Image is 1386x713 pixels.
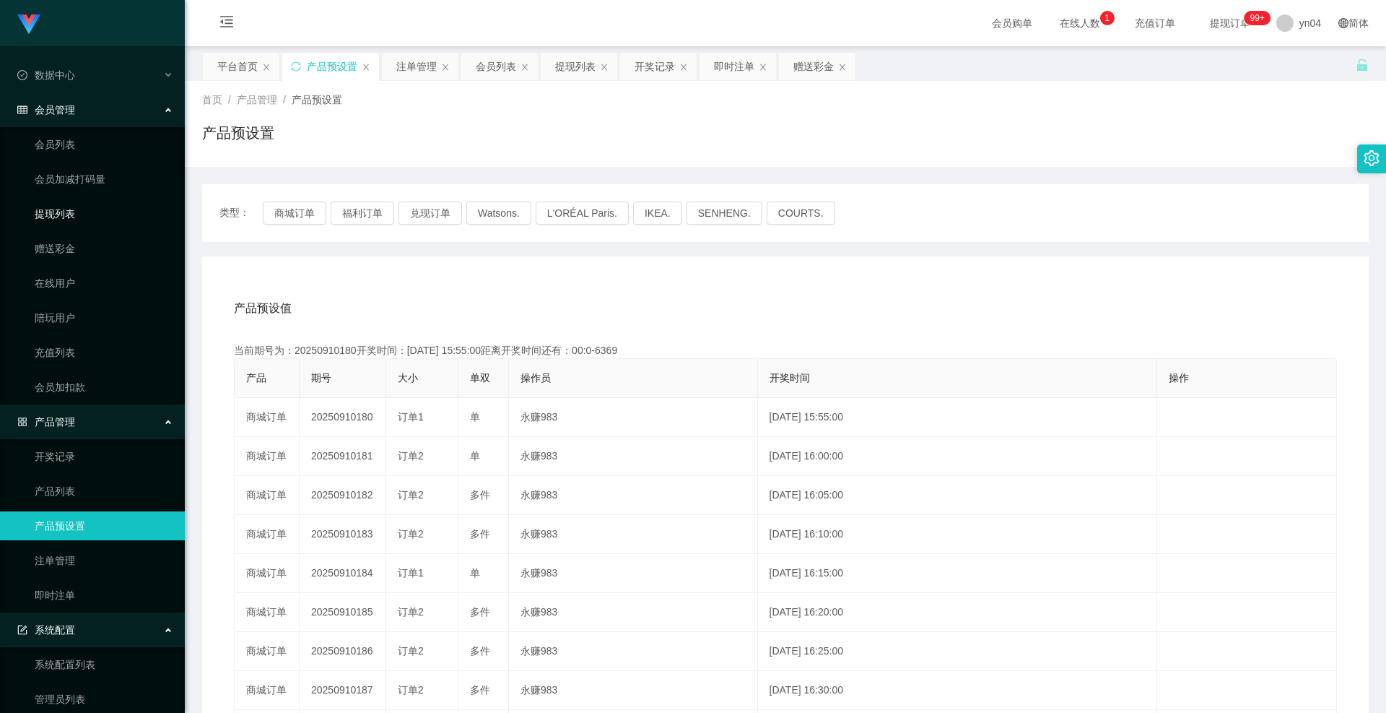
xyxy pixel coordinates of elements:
[509,554,758,593] td: 永赚983
[758,593,1157,632] td: [DATE] 16:20:00
[838,63,847,72] i: 图标: close
[300,671,386,710] td: 20250910187
[235,398,300,437] td: 商城订单
[470,450,480,462] span: 单
[35,130,173,159] a: 会员列表
[635,53,675,80] div: 开奖记录
[35,546,173,575] a: 注单管理
[509,437,758,476] td: 永赚983
[235,554,300,593] td: 商城订单
[291,61,301,72] i: 图标: sync
[1364,150,1380,166] i: 图标: setting
[237,94,277,105] span: 产品管理
[758,515,1157,554] td: [DATE] 16:10:00
[35,477,173,506] a: 产品列表
[679,63,688,72] i: 图标: close
[17,105,27,115] i: 图标: table
[509,476,758,515] td: 永赚983
[398,645,424,657] span: 订单2
[17,417,27,427] i: 图标: appstore-o
[398,567,424,579] span: 订单1
[470,645,490,657] span: 多件
[398,372,418,384] span: 大小
[17,104,75,116] span: 会员管理
[331,202,394,225] button: 福利订单
[398,411,424,423] span: 订单1
[398,606,424,618] span: 订单2
[470,372,490,384] span: 单双
[35,373,173,402] a: 会员加扣款
[219,202,263,225] span: 类型：
[470,489,490,501] span: 多件
[234,343,1337,358] div: 当前期号为：20250910180开奖时间：[DATE] 15:55:00距离开奖时间还有：00:0-6369
[520,63,529,72] i: 图标: close
[35,269,173,298] a: 在线用户
[398,489,424,501] span: 订单2
[509,593,758,632] td: 永赚983
[1244,11,1270,25] sup: 281
[520,372,551,384] span: 操作员
[35,303,173,332] a: 陪玩用户
[470,684,490,696] span: 多件
[35,650,173,679] a: 系统配置列表
[235,515,300,554] td: 商城订单
[300,593,386,632] td: 20250910185
[687,202,762,225] button: SENHENG.
[311,372,331,384] span: 期号
[307,53,357,80] div: 产品预设置
[217,53,258,80] div: 平台首页
[35,511,173,540] a: 产品预设置
[509,398,758,437] td: 永赚983
[362,63,370,72] i: 图标: close
[202,94,222,105] span: 首页
[758,476,1157,515] td: [DATE] 16:05:00
[536,202,629,225] button: L'ORÉAL Paris.
[1104,11,1110,25] p: 1
[758,437,1157,476] td: [DATE] 16:00:00
[202,1,251,47] i: 图标: menu-fold
[758,671,1157,710] td: [DATE] 16:30:00
[758,398,1157,437] td: [DATE] 15:55:00
[300,437,386,476] td: 20250910181
[470,528,490,540] span: 多件
[300,398,386,437] td: 20250910180
[793,53,834,80] div: 赠送彩金
[396,53,437,80] div: 注单管理
[35,165,173,194] a: 会员加减打码量
[202,122,274,144] h1: 产品预设置
[1128,18,1182,28] span: 充值订单
[398,202,462,225] button: 兑现订单
[758,554,1157,593] td: [DATE] 16:15:00
[300,476,386,515] td: 20250910182
[17,625,27,635] i: 图标: form
[466,202,531,225] button: Watsons.
[17,70,27,80] i: 图标: check-circle-o
[767,202,835,225] button: COURTS.
[758,632,1157,671] td: [DATE] 16:25:00
[770,372,810,384] span: 开奖时间
[283,94,286,105] span: /
[600,63,609,72] i: 图标: close
[235,476,300,515] td: 商城订单
[398,450,424,462] span: 订单2
[1052,18,1107,28] span: 在线人数
[262,63,271,72] i: 图标: close
[300,554,386,593] td: 20250910184
[246,372,266,384] span: 产品
[17,416,75,428] span: 产品管理
[35,234,173,263] a: 赠送彩金
[555,53,596,80] div: 提现列表
[633,202,682,225] button: IKEA.
[1203,18,1258,28] span: 提现订单
[714,53,754,80] div: 即时注单
[35,338,173,367] a: 充值列表
[398,528,424,540] span: 订单2
[292,94,342,105] span: 产品预设置
[235,437,300,476] td: 商城订单
[35,442,173,471] a: 开奖记录
[1356,59,1369,72] i: 图标: unlock
[35,581,173,610] a: 即时注单
[235,671,300,710] td: 商城订单
[470,567,480,579] span: 单
[300,515,386,554] td: 20250910183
